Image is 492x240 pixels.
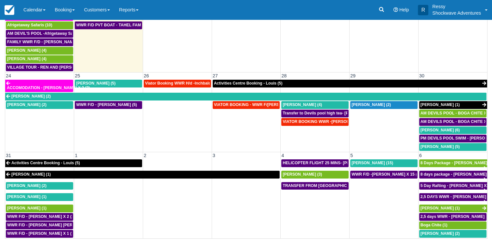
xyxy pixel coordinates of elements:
span: [PERSON_NAME] (6) [420,128,460,132]
a: VIATOR BOOKING WWR -[PERSON_NAME] X2 (2) [281,118,349,126]
span: [PERSON_NAME] (3) [283,172,322,177]
a: AM DEVIL'S POOL -Afrigetaway Safaris X5 (5) [6,30,73,38]
a: PM DEVILS POOL SWIM - [PERSON_NAME] X 2 (2) [419,135,486,142]
span: WWR F/D - [PERSON_NAME] X 1 (1) [7,231,75,236]
a: [PERSON_NAME] (4) [281,101,349,109]
a: HELICOPTER FLIGHT 25 MINS- [PERSON_NAME] X1 (1) [281,159,349,167]
span: [PERSON_NAME] (1) [420,206,460,210]
span: WWR F/D - [PERSON_NAME] (5) [76,102,137,107]
span: VIATOR BOOKING WWR -[PERSON_NAME] X2 (2) [283,119,377,124]
a: WWR F/D - [PERSON_NAME] [PERSON_NAME] OHKKA X1 (1) [6,221,73,229]
span: [PERSON_NAME] (1) [11,172,51,177]
a: [PERSON_NAME] (3) [281,171,349,179]
a: [PERSON_NAME] (2) [419,230,486,238]
a: Activities Centre Booking - Louis (5) [213,80,487,87]
a: [PERSON_NAME] (15) [350,159,418,167]
a: Activities Centre Booking - Louis (5) [5,159,142,167]
span: [PERSON_NAME] (2) [11,94,51,99]
span: 4 [281,153,285,158]
a: [PERSON_NAME] (2) [350,101,418,109]
a: WWR F/D - [PERSON_NAME] X 2 (2) [6,213,73,221]
a: [PERSON_NAME] (5) [419,143,486,151]
a: Boga Chite (1) [419,221,486,229]
img: checkfront-main-nav-mini-logo.png [5,5,14,15]
a: [PERSON_NAME] (6) [419,127,486,134]
span: [PERSON_NAME] (4) [7,57,47,61]
a: [PERSON_NAME] (2) [5,93,486,100]
span: WWR F/D -[PERSON_NAME] X 15 (15) [352,172,423,177]
a: [PERSON_NAME] (1) [6,205,73,212]
a: TRANSFER FROM [GEOGRAPHIC_DATA] TO VIC FALLS - [PERSON_NAME] X 1 (1) [281,182,349,190]
a: VIATOR BOOKING - WWR F/[PERSON_NAME], [PERSON_NAME] 4 (4) [213,101,280,109]
a: [PERSON_NAME] (1) [419,101,487,109]
span: Help [399,7,409,12]
span: 1 [74,153,78,158]
span: Afrigetaway Safaris (10) [7,23,52,27]
a: WWR F/D -[PERSON_NAME] X 15 (15) [350,171,418,179]
span: FAMILY WWR F/D - [PERSON_NAME] X4 (4) [7,40,89,44]
span: VILLAGE TOUR - REN AND [PERSON_NAME] X4 (4) [7,65,105,70]
span: 26 [143,73,150,78]
span: [PERSON_NAME] (15) [352,161,393,165]
a: ACCOMODATION - [PERSON_NAME] X 2 (2) [5,80,73,92]
span: 25 [74,73,81,78]
span: Boga Chite (1) [420,223,447,227]
span: Viator Booking WWR H/d -Inchbald [PERSON_NAME] X 4 (4) [145,81,259,86]
a: [PERSON_NAME] (4) [6,47,73,55]
span: [PERSON_NAME] (2) [7,102,47,107]
span: 2 [143,153,147,158]
span: WWR F/D - [PERSON_NAME] X 2 (2) [7,214,75,219]
a: [PERSON_NAME] (4) [6,55,73,63]
a: WWR F/D - [PERSON_NAME] (5) [75,101,142,109]
a: [PERSON_NAME] (2) [6,182,73,190]
div: R [418,5,428,15]
a: AM DEVILS POOL - BOGA CHITE X 1 (1) [419,110,486,117]
span: VIATOR BOOKING - WWR F/[PERSON_NAME], [PERSON_NAME] 4 (4) [214,102,346,107]
p: Shockwave Adventures [432,10,481,16]
a: Transfer to Devils pool high tea- [PERSON_NAME] X4 (4) [281,110,349,117]
span: WWR F/D - [PERSON_NAME] [PERSON_NAME] OHKKA X1 (1) [7,223,124,227]
span: 29 [350,73,356,78]
span: TRANSFER FROM [GEOGRAPHIC_DATA] TO VIC FALLS - [PERSON_NAME] X 1 (1) [283,183,439,188]
span: 27 [212,73,219,78]
span: [PERSON_NAME] (1) [7,194,47,199]
p: Ressy [432,3,481,10]
span: Activities Centre Booking - Louis (5) [11,161,80,165]
a: 2,5 days WWR - [PERSON_NAME] X2 (2) [419,213,486,221]
a: VILLAGE TOUR - REN AND [PERSON_NAME] X4 (4) [6,64,73,72]
a: Afrigetaway Safaris (10) [6,21,73,29]
span: Transfer to Devils pool high tea- [PERSON_NAME] X4 (4) [283,111,390,115]
a: [PERSON_NAME] (2) [6,101,73,109]
span: [PERSON_NAME] (1) [7,206,47,210]
a: 2,5 DAYS WWR - [PERSON_NAME] X1 (1) [419,193,487,201]
span: WWR F/D PVT BOAT - TAHEL FAMILY x 5 (1) [76,23,159,27]
span: ACCOMODATION - [PERSON_NAME] X 2 (2) [7,86,90,90]
a: WWR F/D PVT BOAT - TAHEL FAMILY x 5 (1) [75,21,142,29]
a: WWR F/D - [PERSON_NAME] X 1 (1) [6,230,73,238]
a: [PERSON_NAME] (1) [419,205,487,212]
span: 30 [419,73,425,78]
span: 6 [419,153,422,158]
span: HELICOPTER FLIGHT 25 MINS- [PERSON_NAME] X1 (1) [283,161,388,165]
span: Activities Centre Booking - Louis (5) [214,81,283,86]
span: [PERSON_NAME] (1) [420,102,460,107]
a: [PERSON_NAME] (1) [5,171,280,179]
span: [PERSON_NAME] (4) [283,102,322,107]
span: [PERSON_NAME] (5) [420,144,460,149]
a: AM DEVILS POOL - BOGA CHITE X 1 (1) [419,118,486,126]
span: 24 [5,73,12,78]
a: FAMILY WWR F/D - [PERSON_NAME] X4 (4) [6,38,73,46]
i: Help [393,7,398,12]
span: [PERSON_NAME] (2) [420,231,460,236]
span: [PERSON_NAME] (5) [76,81,115,86]
a: [PERSON_NAME] (5) [75,80,142,87]
span: [PERSON_NAME] (2) [352,102,391,107]
span: 5 [350,153,353,158]
a: Viator Booking WWR H/d -Inchbald [PERSON_NAME] X 4 (4) [144,80,211,87]
span: [PERSON_NAME] (4) [7,48,47,53]
span: [PERSON_NAME] (2) [7,183,47,188]
span: 3 [212,153,216,158]
a: 8 Days Package - [PERSON_NAME] (1) [419,159,487,167]
a: 5 Day Rafting - [PERSON_NAME] X1 (1) [419,182,487,190]
span: 28 [281,73,287,78]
